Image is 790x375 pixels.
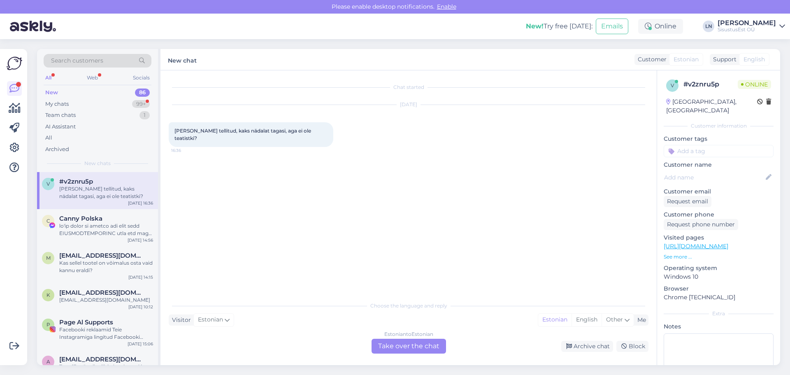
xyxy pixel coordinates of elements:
p: Visited pages [664,233,774,242]
span: v [671,82,674,89]
span: k [46,292,50,298]
p: Customer name [664,161,774,169]
span: alla.fedotova.777@gmail.com [59,356,145,363]
p: Notes [664,322,774,331]
div: English [572,314,602,326]
div: Extra [664,310,774,317]
div: Take over the chat [372,339,446,354]
div: [GEOGRAPHIC_DATA], [GEOGRAPHIC_DATA] [666,98,757,115]
div: # v2znru5p [683,79,738,89]
span: a [46,359,50,365]
div: Support [710,55,737,64]
div: Socials [131,72,151,83]
div: Estonian to Estonian [384,331,433,338]
span: v [46,181,50,187]
p: Chrome [TECHNICAL_ID] [664,293,774,302]
div: Chat started [169,84,648,91]
p: Operating system [664,264,774,273]
p: Customer email [664,187,774,196]
div: 86 [135,89,150,97]
span: kaililottajuhkam@gmail.com [59,289,145,296]
div: Archive chat [561,341,613,352]
span: m [46,255,51,261]
div: Kas sellel tootel on võimalus osta vaid kannu eraldi? [59,259,153,274]
div: Team chats [45,111,76,119]
div: Facebooki reklaamid Teie Instagramiga lingitud Facebooki konto on identiteedivarguse kahtluse tõt... [59,326,153,341]
span: Page Al Supports [59,319,113,326]
div: All [45,134,52,142]
div: All [44,72,53,83]
span: Estonian [674,55,699,64]
span: Search customers [51,56,103,65]
div: [DATE] 16:36 [128,200,153,206]
div: [DATE] [169,101,648,108]
span: English [744,55,765,64]
span: Canny Polska [59,215,102,222]
div: [EMAIL_ADDRESS][DOMAIN_NAME] [59,296,153,304]
span: C [46,218,50,224]
p: Browser [664,284,774,293]
div: Customer information [664,122,774,130]
div: Block [616,341,648,352]
span: Online [738,80,771,89]
div: Request email [664,196,711,207]
b: New! [526,22,544,30]
div: SisustusEst OÜ [718,26,776,33]
div: New [45,89,58,97]
div: Request phone number [664,219,738,230]
a: [URL][DOMAIN_NAME] [664,242,728,250]
span: [PERSON_NAME] tellitud, kaks nädalat tagasi, aga ei ole teatistki? [174,128,312,141]
span: P [46,321,50,328]
div: Estonian [538,314,572,326]
a: [PERSON_NAME]SisustusEst OÜ [718,20,785,33]
div: [DATE] 10:12 [128,304,153,310]
input: Add name [664,173,764,182]
div: Archived [45,145,69,154]
label: New chat [168,54,197,65]
p: Customer phone [664,210,774,219]
span: maritleito@gmail.com [59,252,145,259]
div: Choose the language and reply [169,302,648,310]
div: Try free [DATE]: [526,21,592,31]
div: My chats [45,100,69,108]
span: #v2znru5p [59,178,93,185]
div: [DATE] 14:15 [128,274,153,280]
div: [PERSON_NAME] tellitud, kaks nädalat tagasi, aga ei ole teatistki? [59,185,153,200]
div: Online [638,19,683,34]
div: Web [85,72,100,83]
div: [DATE] 15:06 [128,341,153,347]
div: [DATE] 14:56 [128,237,153,243]
span: Estonian [198,315,223,324]
div: [PERSON_NAME] [718,20,776,26]
div: 99+ [132,100,150,108]
div: Customer [634,55,667,64]
p: Windows 10 [664,273,774,281]
p: See more ... [664,253,774,261]
div: LN [703,21,714,32]
span: Enable [434,3,459,10]
div: AI Assistant [45,123,76,131]
div: Me [634,316,646,324]
span: New chats [84,160,111,167]
span: 16:36 [171,147,202,154]
div: Visitor [169,316,191,324]
button: Emails [596,19,628,34]
input: Add a tag [664,145,774,157]
div: 1 [139,111,150,119]
p: Customer tags [664,135,774,143]
div: lo'ip dolor si ametco adi elit sedd EIUSMODTEMPORINC utla etd magn aliquaenima minimven. quisnos ... [59,222,153,237]
img: Askly Logo [7,56,22,71]
span: Other [606,316,623,323]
